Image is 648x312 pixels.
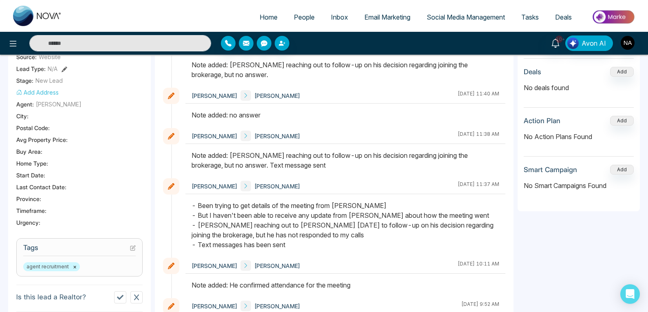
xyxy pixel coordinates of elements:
span: [PERSON_NAME] [254,182,300,190]
p: No deals found [524,83,634,93]
span: Postal Code : [16,124,50,132]
p: No Smart Campaigns Found [524,181,634,190]
img: User Avatar [621,36,635,50]
span: [PERSON_NAME] [192,132,237,140]
button: Avon AI [565,35,613,51]
span: Website [39,53,61,61]
img: Lead Flow [567,38,579,49]
button: Add [610,67,634,77]
span: Avg Property Price : [16,135,68,144]
span: [PERSON_NAME] [192,261,237,270]
span: Start Date : [16,171,45,179]
span: Agent: [16,100,34,108]
img: Market-place.gif [584,8,643,26]
span: [PERSON_NAME] [36,100,82,108]
div: [DATE] 11:40 AM [458,90,499,101]
span: [PERSON_NAME] [192,91,237,100]
span: Timeframe : [16,206,46,215]
h3: Deals [524,68,541,76]
p: No Action Plans Found [524,132,634,142]
span: Lead Type: [16,64,46,73]
span: Tasks [521,13,539,21]
a: Inbox [323,9,356,25]
span: Deals [555,13,572,21]
span: Inbox [331,13,348,21]
span: Home Type : [16,159,48,168]
a: People [286,9,323,25]
button: × [73,263,77,270]
h3: Tags [23,243,136,256]
p: Is this lead a Realtor? [16,292,86,303]
button: Add Address [16,88,59,97]
span: [PERSON_NAME] [254,132,300,140]
span: Avon AI [582,38,606,48]
a: Email Marketing [356,9,419,25]
span: [PERSON_NAME] [192,182,237,190]
span: Stage: [16,76,33,85]
div: [DATE] 11:38 AM [458,131,499,141]
span: N/A [48,64,57,73]
a: Tasks [513,9,547,25]
span: Province : [16,195,41,203]
span: [PERSON_NAME] [254,91,300,100]
div: [DATE] 10:11 AM [458,260,499,271]
span: Home [260,13,278,21]
a: Home [251,9,286,25]
a: 10+ [546,35,565,50]
span: [PERSON_NAME] [254,261,300,270]
div: [DATE] 9:52 AM [461,301,499,311]
img: Nova CRM Logo [13,6,62,26]
span: Email Marketing [364,13,410,21]
a: Social Media Management [419,9,513,25]
div: [DATE] 11:37 AM [458,181,499,191]
span: Buy Area : [16,147,42,156]
span: Urgency : [16,218,40,227]
span: City : [16,112,29,120]
span: People [294,13,315,21]
span: Last Contact Date : [16,183,66,191]
span: 10+ [555,35,563,43]
a: Deals [547,9,580,25]
div: Open Intercom Messenger [620,284,640,304]
h3: Smart Campaign [524,166,577,174]
span: New Lead [35,76,63,85]
span: agent recruitment [23,262,80,271]
button: Add [610,116,634,126]
span: Source: [16,53,37,61]
span: [PERSON_NAME] [254,302,300,310]
span: [PERSON_NAME] [192,302,237,310]
span: Social Media Management [427,13,505,21]
h3: Action Plan [524,117,560,125]
button: Add [610,165,634,175]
